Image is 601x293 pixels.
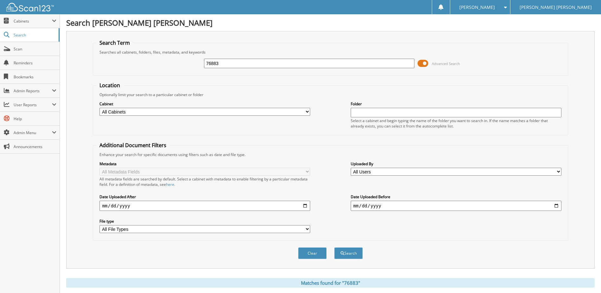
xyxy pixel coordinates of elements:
div: Searches all cabinets, folders, files, metadata, and keywords [96,49,564,55]
input: end [351,201,561,211]
span: Help [14,116,56,121]
span: Reminders [14,60,56,66]
span: Advanced Search [432,61,460,66]
div: Optionally limit your search to a particular cabinet or folder [96,92,564,97]
span: Admin Reports [14,88,52,94]
span: [PERSON_NAME] [PERSON_NAME] [520,5,592,9]
div: All metadata fields are searched by default. Select a cabinet with metadata to enable filtering b... [99,176,310,187]
span: Cabinets [14,18,52,24]
span: User Reports [14,102,52,107]
img: scan123-logo-white.svg [6,3,54,11]
label: Metadata [99,161,310,166]
label: Folder [351,101,561,107]
legend: Additional Document Filters [96,142,169,149]
button: Search [334,247,363,259]
span: [PERSON_NAME] [459,5,495,9]
span: Search [14,32,55,38]
div: Matches found for "76883" [66,278,595,288]
span: Bookmarks [14,74,56,80]
a: here [166,182,174,187]
label: Date Uploaded Before [351,194,561,199]
label: File type [99,218,310,224]
h1: Search [PERSON_NAME] [PERSON_NAME] [66,17,595,28]
label: Cabinet [99,101,310,107]
label: Uploaded By [351,161,561,166]
iframe: Chat Widget [569,263,601,293]
legend: Search Term [96,39,133,46]
input: start [99,201,310,211]
div: Select a cabinet and begin typing the name of the folder you want to search in. If the name match... [351,118,561,129]
span: Announcements [14,144,56,149]
button: Clear [298,247,327,259]
div: Enhance your search for specific documents using filters such as date and file type. [96,152,564,157]
span: Scan [14,46,56,52]
span: Admin Menu [14,130,52,135]
legend: Location [96,82,123,89]
label: Date Uploaded After [99,194,310,199]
